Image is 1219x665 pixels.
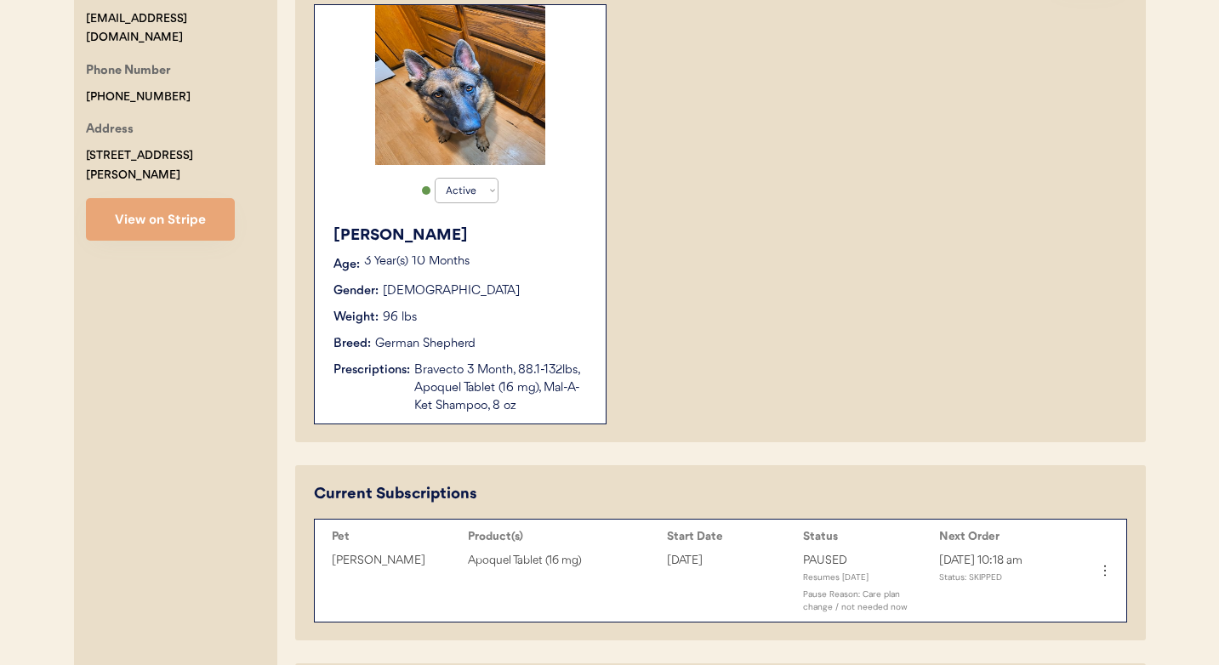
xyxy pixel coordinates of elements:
[333,361,410,379] div: Prescriptions:
[86,88,191,107] div: [PHONE_NUMBER]
[939,551,1067,571] div: [DATE] 10:18 am
[332,530,459,543] div: Pet
[939,571,1067,588] div: Status: SKIPPED
[414,361,589,415] div: Bravecto 3 Month, 88.1-132lbs, Apoquel Tablet (16 mg), Mal-A-Ket Shampoo, 8 oz
[803,588,931,613] div: Pause Reason: Care plan change / not needed now
[333,256,360,274] div: Age:
[803,571,931,588] div: Resumes [DATE]
[314,483,477,506] div: Current Subscriptions
[468,530,658,543] div: Product(s)
[86,9,277,48] div: [EMAIL_ADDRESS][DOMAIN_NAME]
[364,256,589,268] p: 3 Year(s) 10 Months
[939,530,1067,543] div: Next Order
[383,282,520,300] div: [DEMOGRAPHIC_DATA]
[667,551,795,571] div: [DATE]
[375,335,476,353] div: German Shepherd
[468,551,658,571] div: Apoquel Tablet (16 mg)
[332,551,459,571] div: [PERSON_NAME]
[333,282,379,300] div: Gender:
[803,530,931,543] div: Status
[375,5,545,165] img: 1000005840.jpg
[667,530,795,543] div: Start Date
[383,309,417,327] div: 96 lbs
[86,61,171,82] div: Phone Number
[86,198,235,241] button: View on Stripe
[803,551,931,571] div: PAUSED
[333,335,371,353] div: Breed:
[333,309,379,327] div: Weight:
[86,120,134,141] div: Address
[86,146,277,185] div: [STREET_ADDRESS][PERSON_NAME]
[333,225,589,247] div: [PERSON_NAME]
